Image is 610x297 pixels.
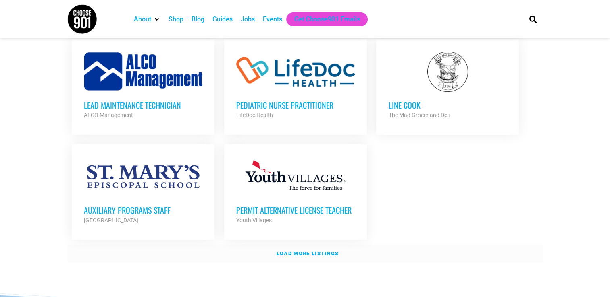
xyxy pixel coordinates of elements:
[130,12,515,26] nav: Main nav
[236,205,355,215] h3: Permit Alternative License Teacher
[236,112,273,118] strong: LifeDoc Health
[67,244,543,263] a: Load more listings
[277,250,339,256] strong: Load more listings
[84,205,202,215] h3: Auxiliary Programs Staff
[72,39,214,132] a: Lead Maintenance Technician ALCO Management
[84,217,138,223] strong: [GEOGRAPHIC_DATA]
[236,100,355,110] h3: Pediatric Nurse Practitioner
[212,14,233,24] a: Guides
[84,100,202,110] h3: Lead Maintenance Technician
[526,12,539,26] div: Search
[294,14,360,24] a: Get Choose901 Emails
[192,14,204,24] a: Blog
[134,14,151,24] a: About
[376,39,519,132] a: Line Cook The Mad Grocer and Deli
[72,144,214,237] a: Auxiliary Programs Staff [GEOGRAPHIC_DATA]
[224,39,367,132] a: Pediatric Nurse Practitioner LifeDoc Health
[263,14,282,24] a: Events
[130,12,164,26] div: About
[388,112,449,118] strong: The Mad Grocer and Deli
[388,100,507,110] h3: Line Cook
[236,217,272,223] strong: Youth Villages
[169,14,183,24] a: Shop
[84,112,133,118] strong: ALCO Management
[224,144,367,237] a: Permit Alternative License Teacher Youth Villages
[241,14,255,24] a: Jobs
